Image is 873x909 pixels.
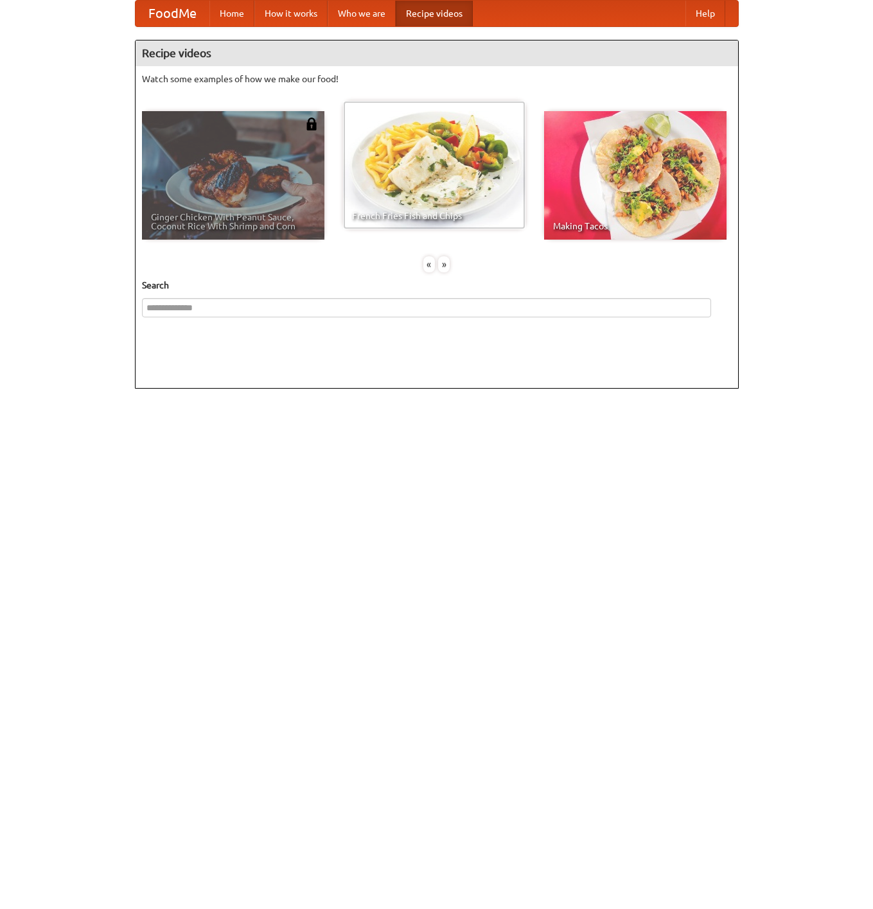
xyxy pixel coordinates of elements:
[254,1,328,26] a: How it works
[209,1,254,26] a: Home
[142,279,732,292] h5: Search
[396,1,473,26] a: Recipe videos
[328,1,396,26] a: Who we are
[136,1,209,26] a: FoodMe
[438,256,450,272] div: »
[343,101,525,229] a: French Fries Fish and Chips
[423,256,435,272] div: «
[352,211,516,220] span: French Fries Fish and Chips
[553,222,718,231] span: Making Tacos
[142,73,732,85] p: Watch some examples of how we make our food!
[136,40,738,66] h4: Recipe videos
[305,118,318,130] img: 483408.png
[544,111,727,240] a: Making Tacos
[685,1,725,26] a: Help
